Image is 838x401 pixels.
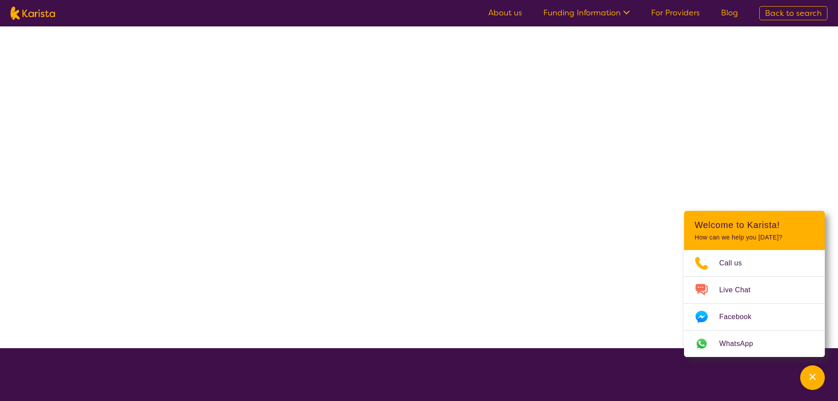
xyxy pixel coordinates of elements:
[719,257,753,270] span: Call us
[759,6,827,20] a: Back to search
[11,7,55,20] img: Karista logo
[684,250,825,357] ul: Choose channel
[543,7,630,18] a: Funding Information
[488,7,522,18] a: About us
[651,7,700,18] a: For Providers
[800,365,825,390] button: Channel Menu
[719,283,761,297] span: Live Chat
[695,234,814,241] p: How can we help you [DATE]?
[719,337,764,350] span: WhatsApp
[684,331,825,357] a: Web link opens in a new tab.
[721,7,738,18] a: Blog
[719,310,762,324] span: Facebook
[765,8,822,18] span: Back to search
[695,220,814,230] h2: Welcome to Karista!
[684,211,825,357] div: Channel Menu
